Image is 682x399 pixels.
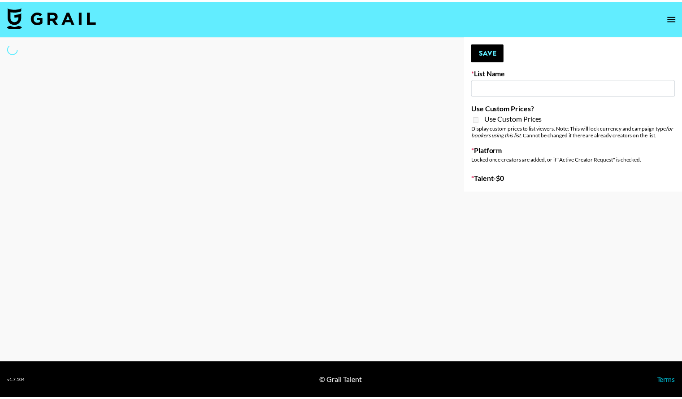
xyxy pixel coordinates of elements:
label: List Name [476,68,682,77]
div: © Grail Talent [323,377,365,386]
a: Terms [663,377,682,385]
img: Grail Talent [7,6,97,28]
button: Save [476,43,508,61]
div: Locked once creators are added, or if "Active Creator Request" is checked. [476,156,682,163]
div: Display custom prices to list viewers. Note: This will lock currency and campaign type . Cannot b... [476,125,682,138]
span: Use Custom Prices [489,114,547,123]
label: Platform [476,145,682,154]
label: Talent - $ 0 [476,174,682,183]
div: v 1.7.104 [7,378,25,384]
em: for bookers using this list [476,125,679,138]
label: Use Custom Prices? [476,103,682,112]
